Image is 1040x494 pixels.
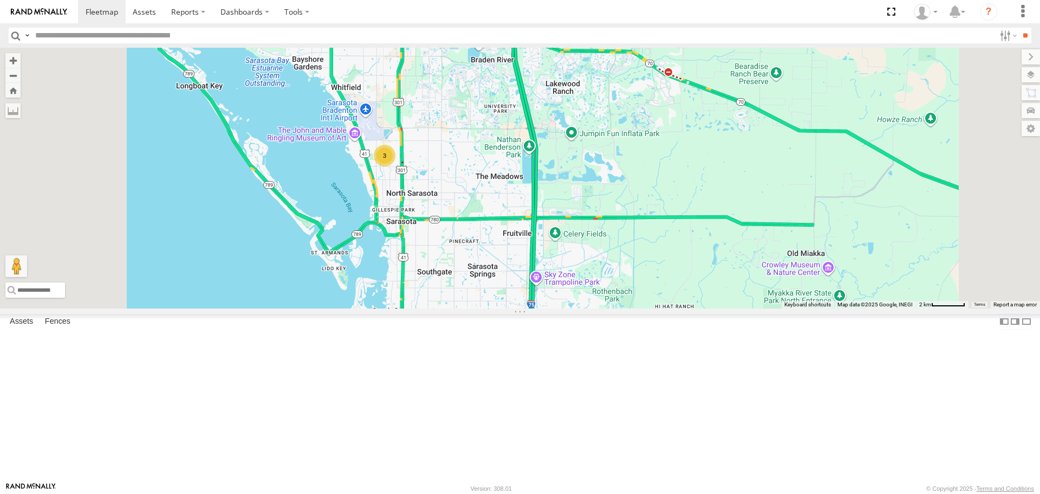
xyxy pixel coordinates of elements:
label: Hide Summary Table [1021,314,1032,330]
a: Terms (opens in new tab) [974,302,985,306]
a: Report a map error [993,301,1037,307]
button: Drag Pegman onto the map to open Street View [5,255,27,277]
label: Dock Summary Table to the Right [1010,314,1020,330]
label: Search Query [23,28,31,43]
div: © Copyright 2025 - [926,485,1034,492]
label: Assets [4,315,38,330]
img: rand-logo.svg [11,8,67,16]
button: Zoom out [5,68,21,83]
div: Jerry Dewberry [910,4,941,20]
button: Keyboard shortcuts [784,301,831,309]
label: Measure [5,103,21,118]
label: Fences [40,315,76,330]
a: Visit our Website [6,483,56,494]
div: 3 [374,145,395,166]
label: Dock Summary Table to the Left [999,314,1010,330]
button: Map Scale: 2 km per 59 pixels [916,301,968,309]
i: ? [980,3,997,21]
span: Map data ©2025 Google, INEGI [837,301,913,307]
label: Search Filter Options [996,28,1019,43]
div: Version: 308.01 [471,485,512,492]
label: Map Settings [1022,121,1040,136]
a: Terms and Conditions [977,485,1034,492]
button: Zoom in [5,53,21,68]
span: 2 km [919,301,931,307]
button: Zoom Home [5,83,21,98]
